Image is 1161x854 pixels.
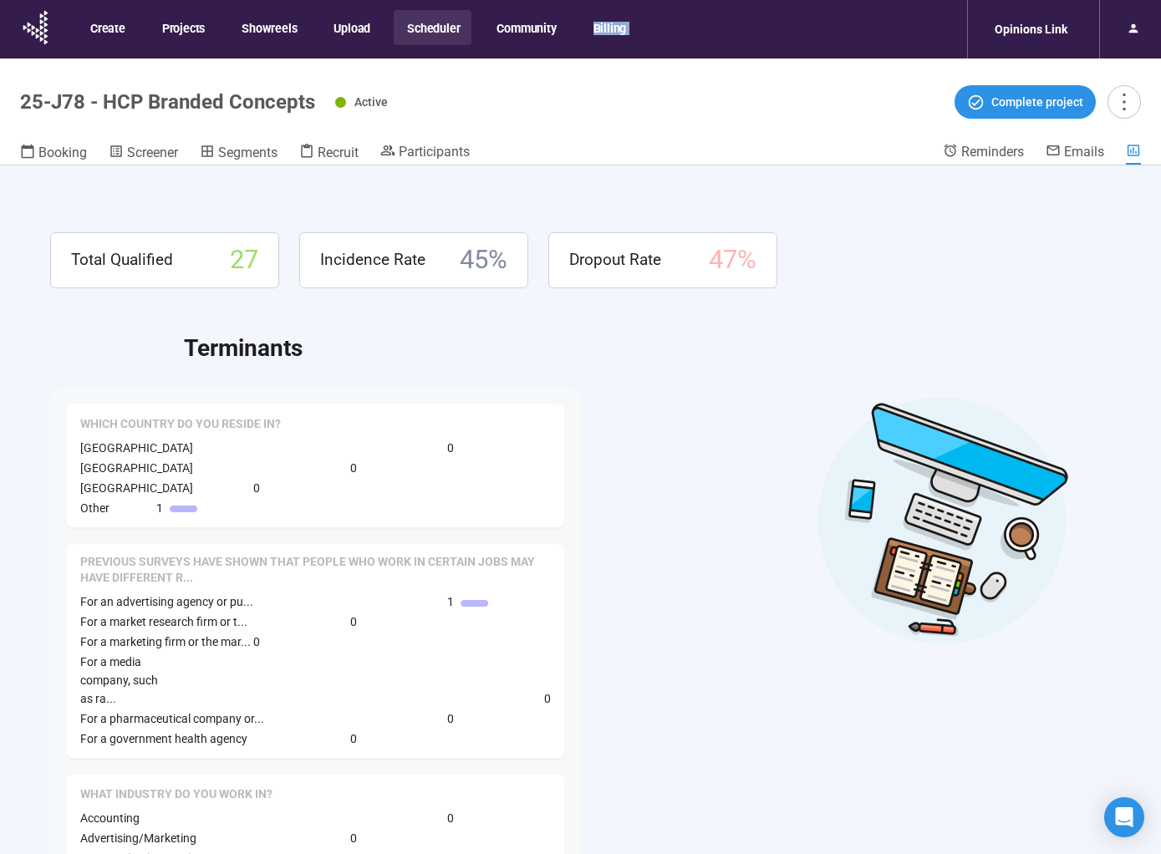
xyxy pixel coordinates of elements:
button: Scheduler [394,10,471,45]
span: 1 [447,592,454,611]
span: For an advertising agency or pu... [80,595,253,608]
span: 0 [350,829,357,847]
span: For a market research firm or t... [80,615,247,628]
span: For a pharmaceutical company or... [80,712,264,725]
a: Emails [1046,143,1104,163]
span: Total Qualified [71,247,173,272]
button: more [1108,85,1141,119]
span: Screener [127,145,178,160]
span: [GEOGRAPHIC_DATA] [80,481,193,495]
span: 0 [544,689,551,708]
span: Segments [218,145,278,160]
a: Booking [20,143,87,165]
span: [GEOGRAPHIC_DATA] [80,441,193,455]
button: Upload [320,10,382,45]
h1: 25-J78 - HCP Branded Concepts [20,90,315,114]
button: Projects [149,10,216,45]
span: Dropout Rate [569,247,661,272]
a: Segments [200,143,278,165]
span: Accounting [80,811,140,825]
button: Complete project [955,85,1096,119]
span: 1 [156,499,163,517]
span: 0 [253,479,260,497]
span: Participants [399,144,470,160]
span: For a government health agency [80,732,247,745]
div: Open Intercom Messenger [1104,797,1144,837]
button: Showreels [228,10,308,45]
span: 0 [350,459,357,477]
span: Incidence Rate [320,247,425,272]
span: Previous surveys have shown that people who work in certain jobs may have different reactions and... [80,554,551,587]
span: 0 [447,709,454,728]
button: Billing [580,10,639,45]
button: Community [483,10,568,45]
img: Desktop work notes [817,394,1069,646]
span: 45 % [460,240,507,281]
a: Screener [109,143,178,165]
span: 0 [350,613,357,631]
span: Emails [1064,144,1104,160]
span: Reminders [961,144,1024,160]
span: 47 % [709,240,756,281]
span: 0 [447,439,454,457]
span: Other [80,501,109,515]
span: 0 [447,809,454,827]
span: 27 [230,240,258,281]
span: [GEOGRAPHIC_DATA] [80,461,193,475]
span: Which country do you reside in? [80,416,281,433]
span: Recruit [318,145,359,160]
span: 0 [350,729,357,748]
div: Opinions Link [985,13,1077,45]
span: Complete project [991,93,1083,111]
span: Advertising/Marketing [80,831,196,845]
a: Reminders [943,143,1024,163]
span: For a media company, such as ra... [80,655,158,705]
a: Recruit [299,143,359,165]
span: For a marketing firm or the mar... [80,635,251,648]
span: 0 [253,633,260,651]
span: Booking [38,145,87,160]
button: Create [77,10,137,45]
span: more [1113,90,1135,113]
span: Active [354,95,388,109]
span: What Industry do you work in? [80,786,272,803]
h2: Terminants [184,330,1111,367]
a: Participants [380,143,470,163]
